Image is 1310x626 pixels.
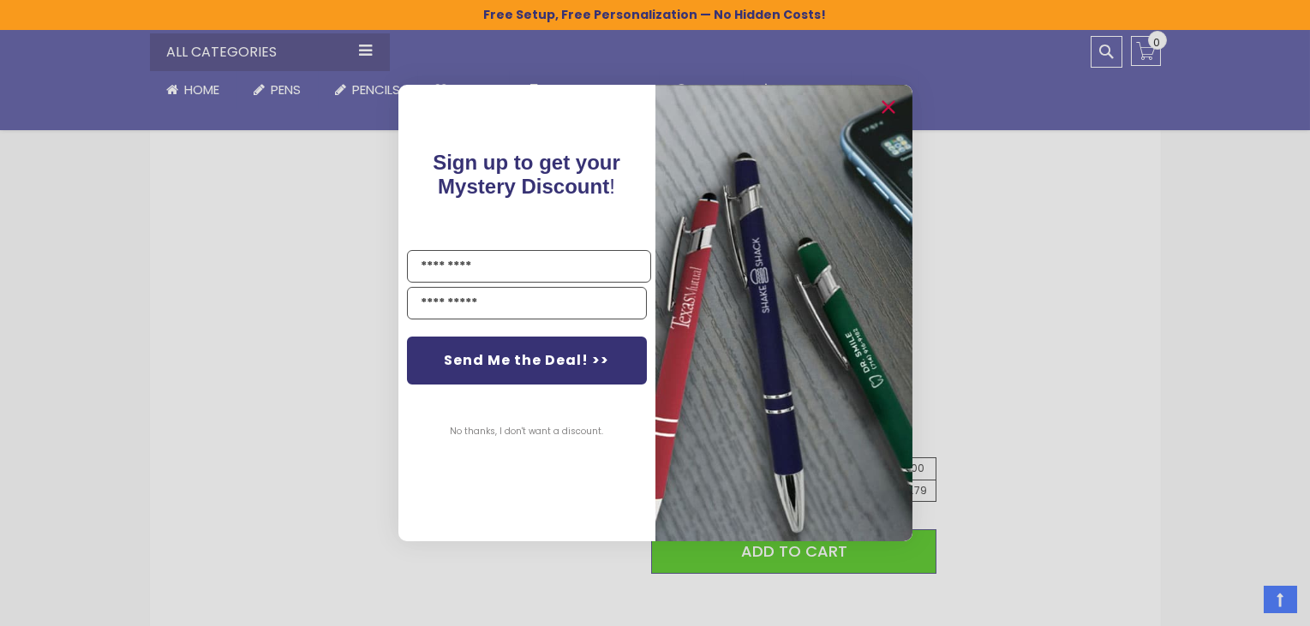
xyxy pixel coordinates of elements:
[875,93,902,121] button: Close dialog
[407,337,647,385] button: Send Me the Deal! >>
[433,151,620,198] span: !
[433,151,620,198] span: Sign up to get your Mystery Discount
[441,410,612,453] button: No thanks, I don't want a discount.
[655,85,912,541] img: pop-up-image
